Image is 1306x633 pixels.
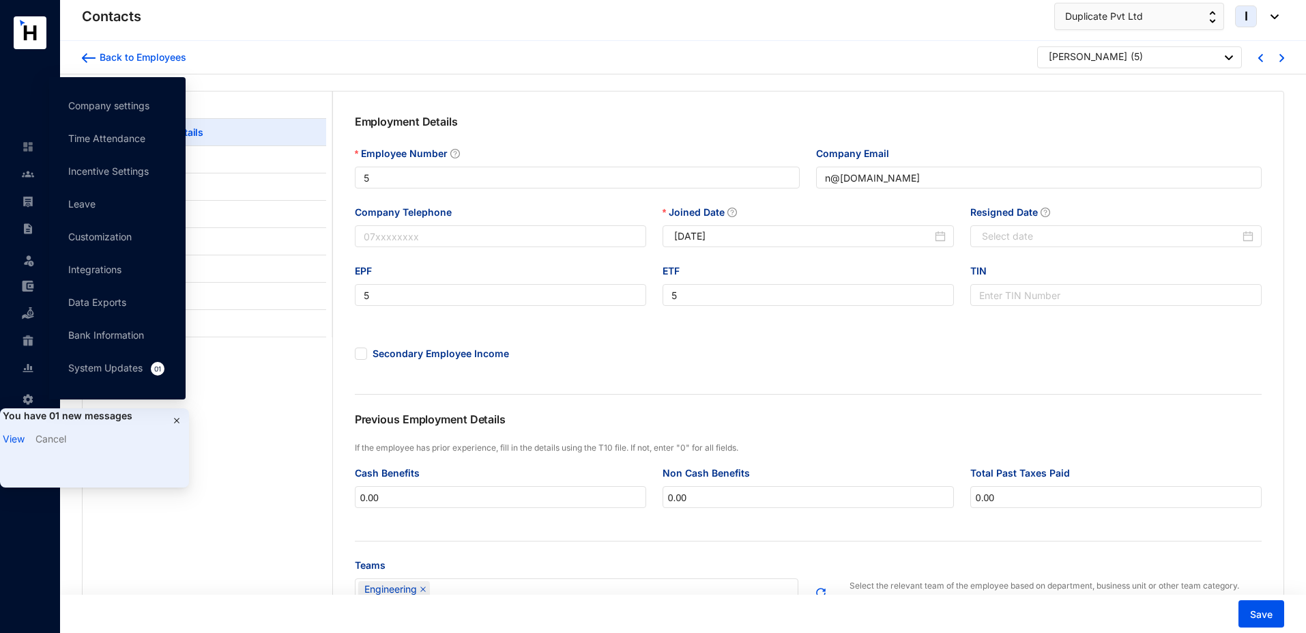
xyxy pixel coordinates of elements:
[971,487,1261,509] input: Total Past Taxes Paid
[355,441,1262,455] p: If the employee has prior experience, fill in the details using the T10 file. If not, enter "0" f...
[22,223,34,235] img: contract-unselected.99e2b2107c0a7dd48938.svg
[355,113,809,146] p: Employment Details
[68,231,132,242] a: Customization
[1279,54,1284,62] img: chevron-right-blue.16c49ba0fe93ddb13f341d83a2dbca89.svg
[22,335,34,347] img: gratuity-unselected.a8c340787eea3cf492d7.svg
[82,53,96,63] img: arrow-backward-blue.96c47016eac47e06211658234db6edf5.svg
[663,264,689,279] label: ETF
[355,466,429,481] label: Cash Benefits
[816,167,1262,188] input: Company Email
[663,205,746,220] label: Joined Date
[674,229,932,244] input: Joined Date
[22,253,35,267] img: leave-unselected.2934df6273408c3f84d9.svg
[355,225,646,247] input: Company Telephone
[1250,608,1273,621] span: Save
[22,393,34,406] img: settings-unselected.1febfda315e6e19643a1.svg
[850,579,1262,593] p: Select the relevant team of the employee based on department, business unit or other team category.
[68,132,145,144] a: Time Attendance
[970,264,996,279] label: TIN
[727,208,737,217] span: question-circle
[171,415,182,426] img: cancel.c1f879f505f5c9195806b3b96d784b9f.svg
[11,215,44,242] li: Contracts
[22,362,34,374] img: report-unselected.e6a6b4230fc7da01f883.svg
[970,284,1262,306] input: TIN
[68,198,96,210] a: Leave
[106,118,209,146] a: Employment Details
[1258,54,1263,62] img: chevron-left-blue.0fda5800d0a05439ff8ddef8047136d5.svg
[68,100,149,111] a: Company settings
[1264,14,1279,19] img: dropdown-black.8e83cc76930a90b1a4fdb6d089b7bf3a.svg
[11,327,44,354] li: Gratuity
[3,433,25,445] a: View
[355,558,395,573] label: Teams
[82,7,141,26] p: Contacts
[22,141,34,153] img: home-unselected.a29eae3204392db15eaf.svg
[355,167,800,188] input: Employee Number
[1131,50,1143,67] p: ( 5 )
[1225,55,1233,60] img: dropdown-black.8e83cc76930a90b1a4fdb6d089b7bf3a.svg
[1065,9,1143,24] span: Duplicate Pvt Ltd
[815,587,827,599] img: refresh.b68668e54cb7347e6ac91cb2cb09fc4e.svg
[358,581,430,597] span: Engineering
[1041,208,1050,217] span: question-circle
[22,195,34,208] img: payroll-unselected.b590312f920e76f0c668.svg
[816,146,899,161] label: Company Email
[11,160,44,188] li: Contacts
[82,51,186,64] a: Back to Employees
[22,307,34,320] img: loan-unselected.d74d20a04637f2d15ab5.svg
[68,329,144,341] a: Bank Information
[982,229,1240,244] input: Resigned Date
[663,284,954,306] input: ETF
[850,593,1262,609] a: Manage Teams
[1054,3,1224,30] button: Duplicate Pvt Ltd
[355,146,469,161] label: Employee Number
[420,586,426,593] span: close
[68,362,166,374] a: System Updates01
[35,433,66,445] a: Cancel
[355,284,646,306] input: EPF
[11,272,44,300] li: Expenses
[68,264,121,275] a: Integrations
[450,149,460,158] span: question-circle
[355,487,645,509] input: Cash Benefits
[22,280,34,292] img: expense-unselected.2edcf0507c847f3e9e96.svg
[11,133,44,160] li: Home
[1049,50,1127,64] div: [PERSON_NAME]
[11,300,44,327] li: Loan
[68,296,126,308] a: Data Exports
[11,188,44,215] li: Payroll
[355,411,809,441] p: Previous Employment Details
[970,205,1060,220] label: Resigned Date
[663,466,759,481] label: Non Cash Benefits
[663,487,953,509] input: Non Cash Benefits
[355,264,381,279] label: EPF
[3,408,189,423] p: You have 01 new messages
[68,165,149,177] a: Incentive Settings
[355,205,461,220] label: Company Telephone
[22,168,34,180] img: people-unselected.118708e94b43a90eceab.svg
[367,347,514,361] span: Secondary Employee Income
[1238,600,1284,628] button: Save
[1209,11,1216,23] img: up-down-arrow.74152d26bf9780fbf563ca9c90304185.svg
[364,582,417,597] span: Engineering
[970,466,1079,481] label: Total Past Taxes Paid
[1245,10,1248,23] span: I
[96,51,186,64] div: Back to Employees
[11,354,44,382] li: Reports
